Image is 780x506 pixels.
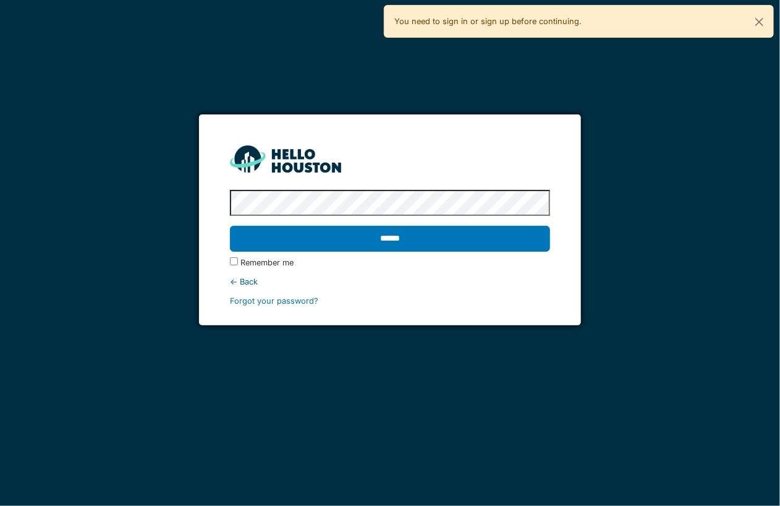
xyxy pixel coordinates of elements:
label: Remember me [240,257,294,268]
img: HH_line-BYnF2_Hg.png [230,145,341,172]
div: You need to sign in or sign up before continuing. [384,5,774,38]
div: ← Back [230,276,550,288]
button: Close [745,6,773,38]
a: Forgot your password? [230,296,318,306]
